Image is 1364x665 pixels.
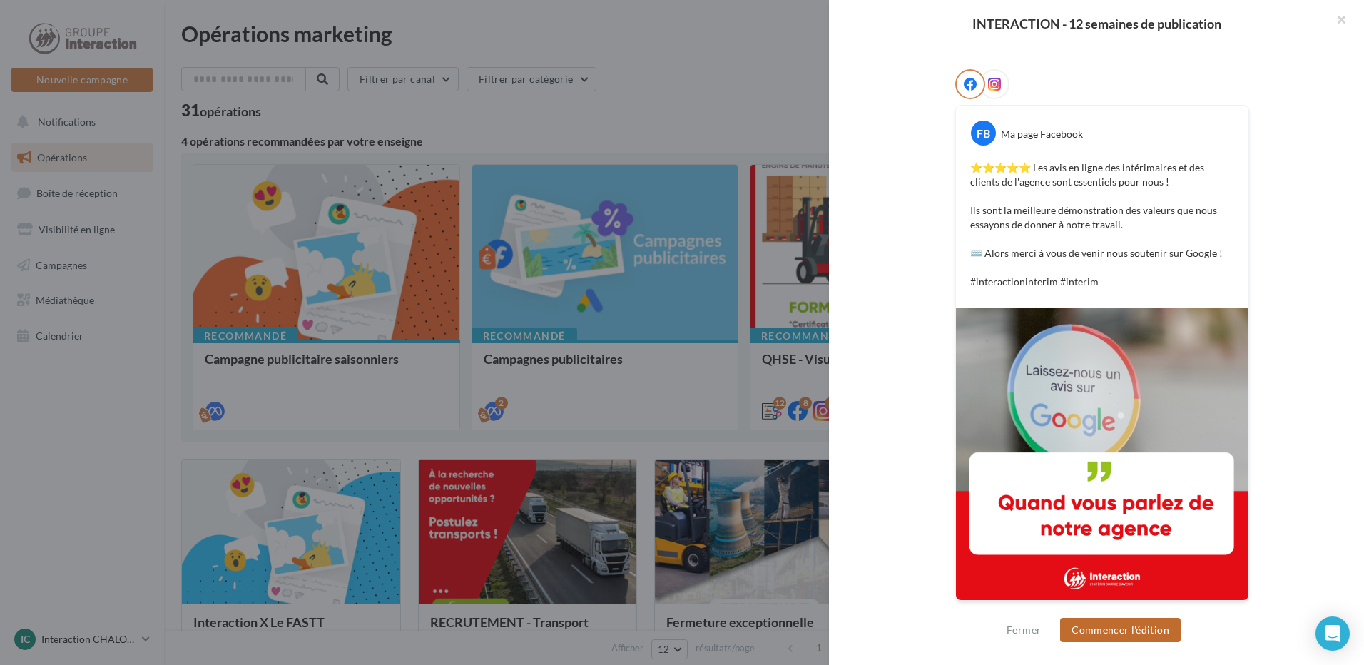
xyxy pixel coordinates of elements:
[971,121,996,146] div: FB
[1001,621,1047,639] button: Fermer
[852,17,1341,30] div: INTERACTION - 12 semaines de publication
[1315,616,1350,651] div: Open Intercom Messenger
[1001,127,1083,141] div: Ma page Facebook
[1060,618,1181,642] button: Commencer l'édition
[955,601,1249,619] div: La prévisualisation est non-contractuelle
[970,161,1234,289] p: ⭐️⭐️⭐️⭐️⭐️ Les avis en ligne des intérimaires et des clients de l'agence sont essentiels pour nou...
